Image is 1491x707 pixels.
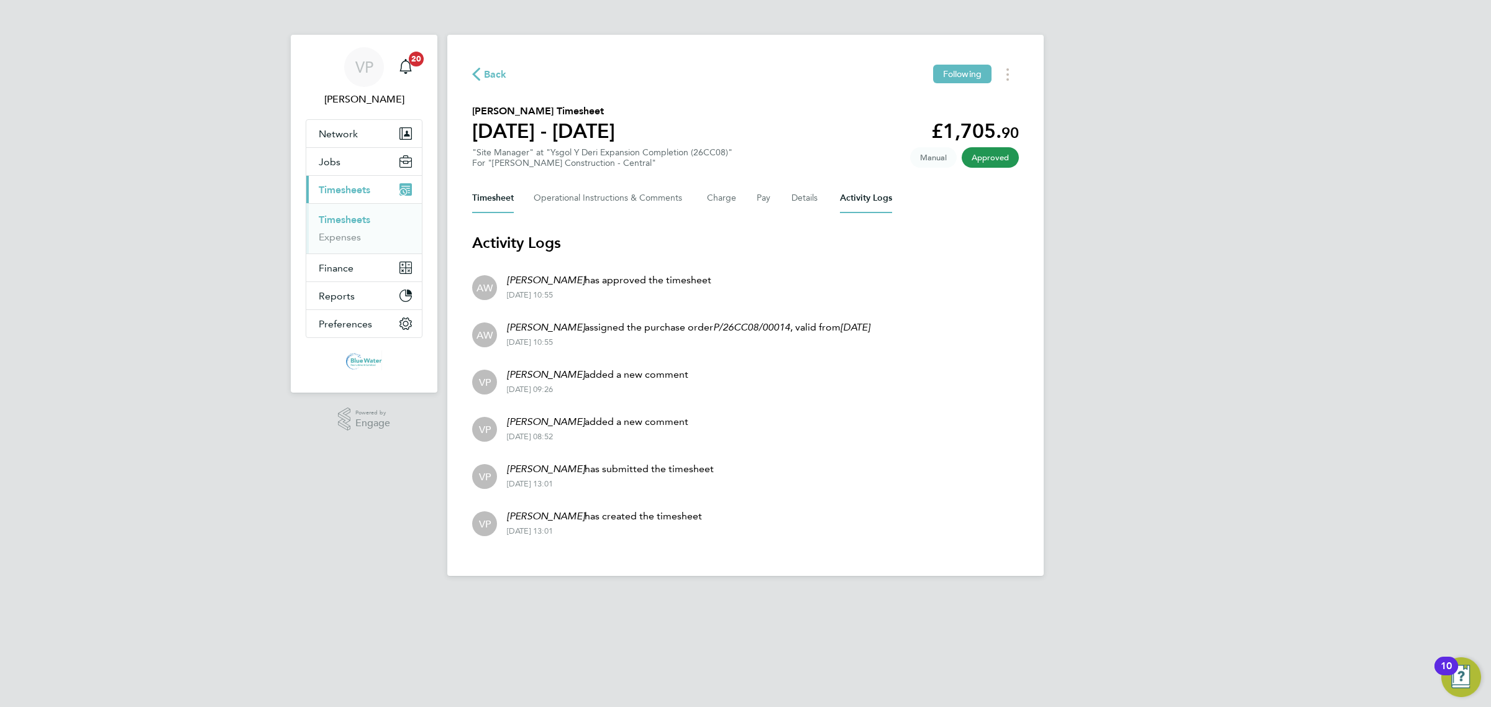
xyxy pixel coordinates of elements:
button: Timesheets Menu [996,65,1019,84]
span: Engage [355,418,390,429]
span: Reports [319,290,355,302]
em: [DATE] [841,321,870,333]
span: Following [943,68,982,80]
em: [PERSON_NAME] [507,463,585,475]
span: VP [479,375,491,389]
div: Victoria Price [472,511,497,536]
p: added a new comment [507,367,688,382]
button: Pay [757,183,772,213]
div: [DATE] 08:52 [507,432,688,442]
h2: [PERSON_NAME] Timesheet [472,104,615,119]
span: Finance [319,262,353,274]
div: [DATE] 10:55 [507,290,711,300]
span: Victoria Price [306,92,422,107]
span: Jobs [319,156,340,168]
nav: Main navigation [291,35,437,393]
div: Amanda Wells [472,275,497,300]
button: Timesheets [306,176,422,203]
a: Powered byEngage [338,408,391,431]
a: Timesheets [319,214,370,226]
app-decimal: £1,705. [931,119,1019,143]
span: Preferences [319,318,372,330]
div: Victoria Price [472,370,497,395]
div: [DATE] 09:26 [507,385,688,395]
div: 10 [1441,666,1452,682]
button: Activity Logs [840,183,892,213]
a: VP[PERSON_NAME] [306,47,422,107]
em: [PERSON_NAME] [507,416,585,427]
em: [PERSON_NAME] [507,368,585,380]
span: This timesheet was manually created. [910,147,957,168]
p: has created the timesheet [507,509,702,524]
div: Timesheets [306,203,422,253]
a: Go to home page [306,350,422,370]
h1: [DATE] - [DATE] [472,119,615,144]
span: VP [479,517,491,531]
span: Network [319,128,358,140]
p: has approved the timesheet [507,273,711,288]
em: [PERSON_NAME] [507,510,585,522]
button: Finance [306,254,422,281]
div: [DATE] 10:55 [507,337,870,347]
div: For "[PERSON_NAME] Construction - Central" [472,158,732,168]
p: has submitted the timesheet [507,462,714,477]
span: Powered by [355,408,390,418]
button: Charge [707,183,737,213]
button: Preferences [306,310,422,337]
div: Amanda Wells [472,322,497,347]
span: 90 [1001,124,1019,142]
button: Open Resource Center, 10 new notifications [1441,657,1481,697]
a: 20 [393,47,418,87]
button: Back [472,66,507,82]
span: AW [476,328,493,342]
div: "Site Manager" at "Ysgol Y Deri Expansion Completion (26CC08)" [472,147,732,168]
div: [DATE] 13:01 [507,526,702,536]
img: bluewaterwales-logo-retina.png [346,350,383,370]
div: Victoria Price [472,464,497,489]
button: Network [306,120,422,147]
span: VP [479,470,491,483]
div: [DATE] 13:01 [507,479,714,489]
p: added a new comment [507,414,688,429]
em: [PERSON_NAME] [507,321,585,333]
div: Victoria Price [472,417,497,442]
em: P/26CC08/00014 [713,321,790,333]
a: Expenses [319,231,361,243]
span: VP [355,59,373,75]
span: This timesheet has been approved. [962,147,1019,168]
button: Reports [306,282,422,309]
button: Operational Instructions & Comments [534,183,687,213]
span: AW [476,281,493,294]
button: Following [933,65,992,83]
span: Back [484,67,507,82]
span: VP [479,422,491,436]
button: Jobs [306,148,422,175]
p: assigned the purchase order , valid from [507,320,870,335]
em: [PERSON_NAME] [507,274,585,286]
span: 20 [409,52,424,66]
button: Details [791,183,820,213]
span: Timesheets [319,184,370,196]
h3: Activity Logs [472,233,1019,253]
button: Timesheet [472,183,514,213]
